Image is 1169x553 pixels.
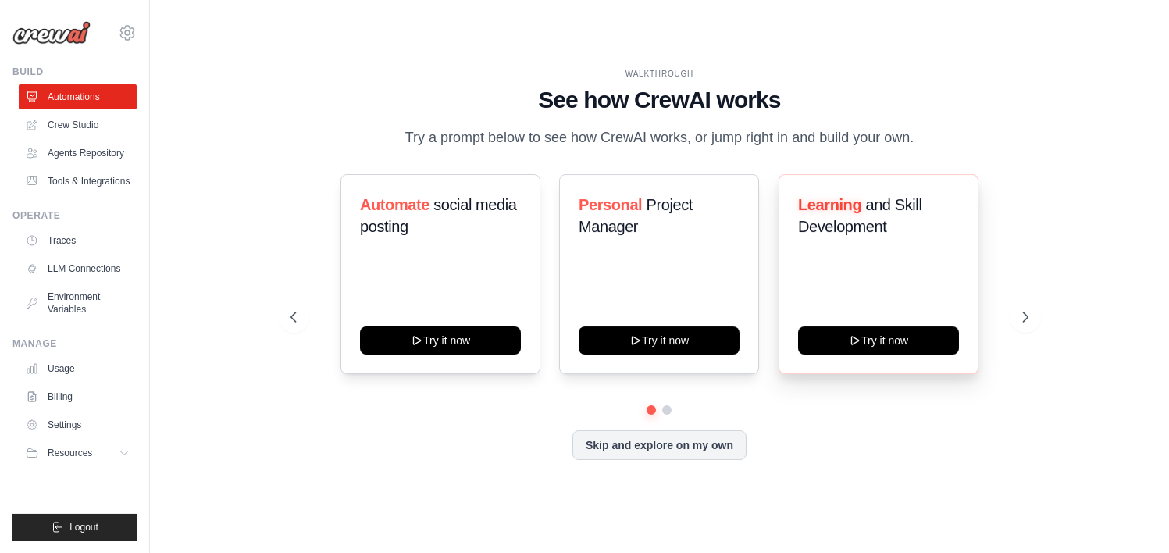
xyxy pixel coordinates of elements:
a: Billing [19,384,137,409]
div: Manage [12,337,137,350]
div: Operate [12,209,137,222]
span: Resources [48,447,92,459]
a: Traces [19,228,137,253]
span: Logout [69,521,98,533]
a: Tools & Integrations [19,169,137,194]
span: Automate [360,196,429,213]
a: Usage [19,356,137,381]
span: social media posting [360,196,517,235]
a: LLM Connections [19,256,137,281]
div: Build [12,66,137,78]
button: Resources [19,441,137,466]
button: Logout [12,514,137,541]
button: Try it now [360,326,521,355]
a: Environment Variables [19,284,137,322]
span: Learning [798,196,861,213]
a: Crew Studio [19,112,137,137]
img: Logo [12,21,91,45]
a: Agents Repository [19,141,137,166]
a: Settings [19,412,137,437]
div: WALKTHROUGH [290,68,1028,80]
h1: See how CrewAI works [290,86,1028,114]
a: Automations [19,84,137,109]
span: and Skill Development [798,196,921,235]
button: Try it now [579,326,740,355]
button: Try it now [798,326,959,355]
button: Skip and explore on my own [572,430,747,460]
span: Personal [579,196,642,213]
p: Try a prompt below to see how CrewAI works, or jump right in and build your own. [397,127,921,149]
